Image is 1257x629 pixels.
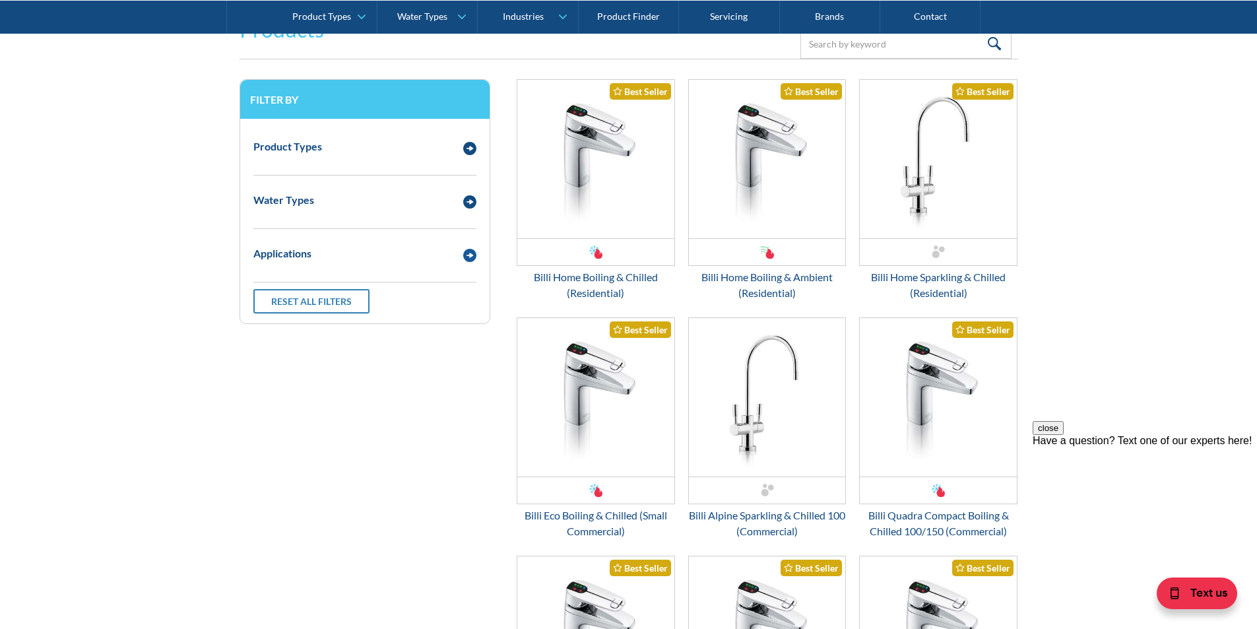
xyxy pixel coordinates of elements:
div: Best Seller [610,83,671,100]
a: Billi Eco Boiling & Chilled (Small Commercial)Best SellerBilli Eco Boiling & Chilled (Small Comme... [517,317,675,539]
div: Billi Alpine Sparkling & Chilled 100 (Commercial) [688,508,847,539]
div: Billi Home Boiling & Ambient (Residential) [688,269,847,301]
div: Product Types [292,11,351,22]
img: Billi Quadra Compact Boiling & Chilled 100/150 (Commercial) [860,318,1017,477]
div: Billi Quadra Compact Boiling & Chilled 100/150 (Commercial) [859,508,1017,539]
a: Reset all filters [253,289,370,314]
a: Billi Home Boiling & Ambient (Residential)Best SellerBilli Home Boiling & Ambient (Residential) [688,79,847,301]
img: Billi Home Sparkling & Chilled (Residential) [860,80,1017,238]
div: Best Seller [610,560,671,576]
div: Best Seller [952,560,1014,576]
div: Billi Home Sparkling & Chilled (Residential) [859,269,1017,301]
div: Water Types [253,192,314,208]
iframe: podium webchat widget prompt [1033,421,1257,579]
div: Best Seller [952,83,1014,100]
a: Billi Quadra Compact Boiling & Chilled 100/150 (Commercial)Best SellerBilli Quadra Compact Boilin... [859,317,1017,539]
h3: Filter by [250,93,480,106]
a: Billi Alpine Sparkling & Chilled 100 (Commercial)Billi Alpine Sparkling & Chilled 100 (Commercial) [688,317,847,539]
img: Billi Home Boiling & Ambient (Residential) [689,80,846,238]
div: Applications [253,246,311,261]
img: Billi Home Boiling & Chilled (Residential) [517,80,674,238]
input: Search by keyword [800,29,1012,59]
div: Billi Eco Boiling & Chilled (Small Commercial) [517,508,675,539]
div: Water Types [397,11,447,22]
iframe: podium webchat widget bubble [1151,563,1257,629]
div: Industries [503,11,544,22]
div: Best Seller [781,560,842,576]
a: Billi Home Sparkling & Chilled (Residential)Best SellerBilli Home Sparkling & Chilled (Residential) [859,79,1017,301]
div: Best Seller [610,321,671,338]
div: Billi Home Boiling & Chilled (Residential) [517,269,675,301]
div: Best Seller [952,321,1014,338]
div: Best Seller [781,83,842,100]
img: Billi Alpine Sparkling & Chilled 100 (Commercial) [689,318,846,477]
img: Billi Eco Boiling & Chilled (Small Commercial) [517,318,674,477]
div: Product Types [253,139,322,154]
a: Billi Home Boiling & Chilled (Residential)Best SellerBilli Home Boiling & Chilled (Residential) [517,79,675,301]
